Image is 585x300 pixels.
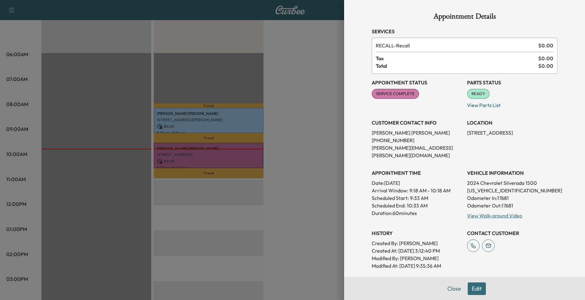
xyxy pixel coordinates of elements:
h1: Appointment Details [372,13,557,23]
span: Total [376,62,538,70]
h3: CUSTOMER CONTACT INFO [372,119,462,126]
p: [PHONE_NUMBER] [372,137,462,144]
span: 9:18 AM - 10:18 AM [409,187,450,194]
p: [PERSON_NAME][EMAIL_ADDRESS][PERSON_NAME][DOMAIN_NAME] [372,144,462,159]
span: $ 0.00 [538,55,553,62]
a: View Walk-around Video [467,212,522,219]
p: Odometer Out: 17681 [467,202,557,209]
p: Arrival Window: [372,187,462,194]
p: Date: [DATE] [372,179,462,187]
p: [PERSON_NAME] [PERSON_NAME] [372,129,462,137]
h3: Services [372,28,557,35]
span: $ 0.00 [538,42,553,49]
h3: Appointment Status [372,79,462,86]
span: Tax [376,55,538,62]
span: $ 0.00 [538,62,553,70]
span: READY [468,91,489,97]
p: Created At : [DATE] 3:12:40 PM [372,247,462,254]
p: View Parts List [467,99,557,109]
p: 9:33 AM [410,194,428,202]
h3: LOCATION [467,119,557,126]
h3: Parts Status [467,79,557,86]
button: Close [443,282,465,295]
h3: CONTACT CUSTOMER [467,229,557,237]
h3: APPOINTMENT TIME [372,169,462,177]
p: Scheduled Start: [372,194,409,202]
p: Scheduled End: [372,202,406,209]
p: Modified At : [DATE] 9:35:36 AM [372,262,462,270]
p: 2024 Chevrolet Silverado 1500 [467,179,557,187]
p: [US_VEHICLE_IDENTIFICATION_NUMBER] [467,187,557,194]
p: [STREET_ADDRESS] [467,129,557,137]
p: Created By : [PERSON_NAME] [372,239,462,247]
span: SERVICE COMPLETE [372,91,418,97]
span: Recall [376,42,536,49]
p: Duration: 60 minutes [372,209,462,217]
p: Modified By : [PERSON_NAME] [372,254,462,262]
p: Odometer In: 17681 [467,194,557,202]
h3: VEHICLE INFORMATION [467,169,557,177]
p: 10:33 AM [407,202,428,209]
button: Edit [468,282,486,295]
h3: History [372,229,462,237]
